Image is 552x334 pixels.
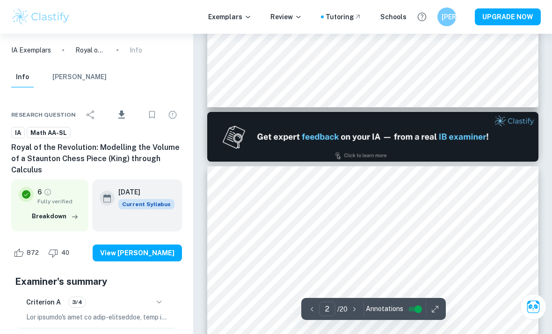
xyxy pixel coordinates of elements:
[11,111,76,119] span: Research question
[37,197,81,206] span: Fully verified
[11,142,182,176] h6: Royal of the Revolution: Modelling the Volume of a Staunton Chess Piece (King) through Calculus
[46,245,74,260] div: Dislike
[11,245,44,260] div: Like
[26,297,61,307] h6: Criterion A
[207,112,538,162] img: Ad
[69,298,86,306] span: 3/4
[326,12,362,22] a: Tutoring
[163,105,182,124] div: Report issue
[118,199,174,209] div: This exemplar is based on the current syllabus. Feel free to refer to it for inspiration/ideas wh...
[475,8,541,25] button: UPGRADE NOW
[208,12,252,22] p: Exemplars
[27,128,70,138] span: Math AA-SL
[380,12,407,22] a: Schools
[11,127,25,139] a: IA
[337,304,348,314] p: / 20
[29,209,81,223] button: Breakdown
[27,127,71,139] a: Math AA-SL
[102,103,141,127] div: Download
[11,67,34,88] button: Info
[414,9,430,25] button: Help and Feedback
[366,304,403,314] span: Annotations
[11,7,71,26] img: Clastify logo
[26,312,167,322] p: Lor ipsumdo's amet co adip-elitseddoe, temp incid utlabore etdolorem al enimadminimv, quis, nos e...
[520,294,546,320] button: Ask Clai
[442,12,452,22] h6: [PERSON_NAME]
[270,12,302,22] p: Review
[437,7,456,26] button: [PERSON_NAME]
[44,188,52,196] a: Grade fully verified
[12,128,24,138] span: IA
[130,45,142,55] p: Info
[52,67,107,88] button: [PERSON_NAME]
[93,245,182,261] button: View [PERSON_NAME]
[15,275,178,289] h5: Examiner's summary
[22,248,44,258] span: 872
[81,105,100,124] div: Share
[11,45,51,55] a: IA Exemplars
[118,199,174,209] span: Current Syllabus
[37,187,42,197] p: 6
[118,187,167,197] h6: [DATE]
[56,248,74,258] span: 40
[143,105,161,124] div: Bookmark
[75,45,105,55] p: Royal of the Revolution: Modelling the Volume of a Staunton Chess Piece (King) through Calculus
